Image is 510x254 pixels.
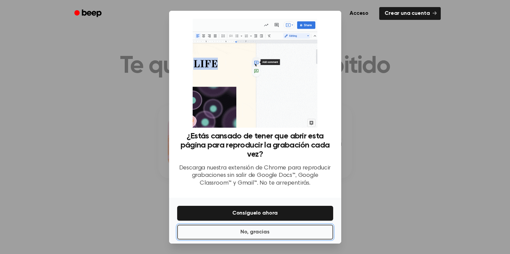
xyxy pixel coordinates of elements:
[179,165,331,186] font: Descarga nuestra extensión de Chrome para reproducir grabaciones sin salir de Google Docs™, Googl...
[385,11,430,16] font: Crear una cuenta
[232,211,278,216] font: Consíguelo ahora
[343,6,375,21] a: Acceso
[181,132,329,158] font: ¿Estás cansado de tener que abrir esta página para reproducir la grabación cada vez?
[240,229,269,235] font: No, gracias
[379,7,440,20] a: Crear una cuenta
[193,19,317,128] img: Extensión de pitido en acción
[177,206,333,221] button: Consíguelo ahora
[70,7,108,20] a: Bip
[177,225,333,240] button: No, gracias
[350,11,368,16] font: Acceso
